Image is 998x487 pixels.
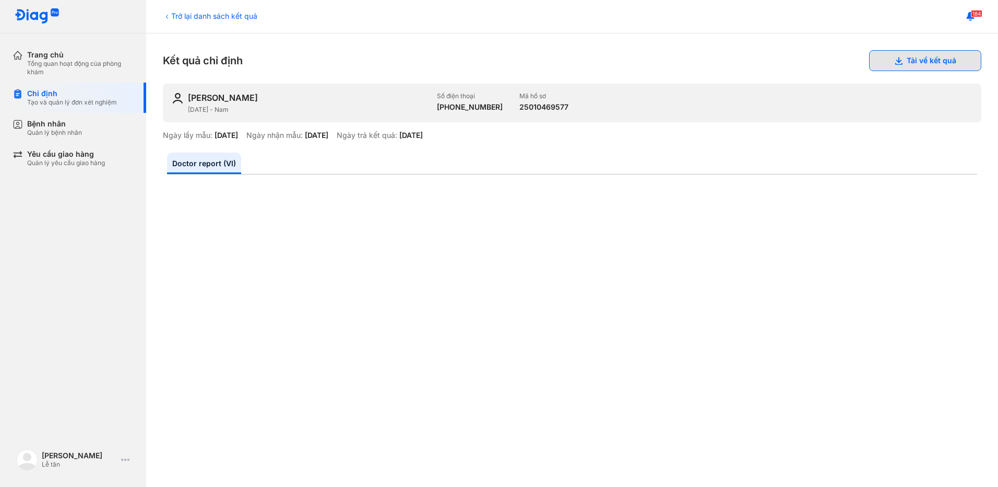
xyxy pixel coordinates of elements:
div: Tổng quan hoạt động của phòng khám [27,60,134,76]
div: Bệnh nhân [27,119,82,129]
div: Trở lại danh sách kết quả [163,10,257,21]
div: Chỉ định [27,89,117,98]
div: [PERSON_NAME] [188,92,258,103]
div: Ngày trả kết quả: [337,131,397,140]
div: [PERSON_NAME] [42,451,117,460]
div: Yêu cầu giao hàng [27,149,105,159]
div: Số điện thoại [437,92,503,100]
div: Quản lý yêu cầu giao hàng [27,159,105,167]
div: [PHONE_NUMBER] [437,102,503,112]
span: 184 [971,10,982,17]
button: Tải về kết quả [869,50,981,71]
img: logo [15,8,60,25]
div: Quản lý bệnh nhân [27,129,82,137]
div: Mã hồ sơ [519,92,568,100]
div: Lễ tân [42,460,117,469]
div: Trang chủ [27,50,134,60]
div: [DATE] [305,131,328,140]
div: [DATE] [399,131,423,140]
div: Kết quả chỉ định [163,50,981,71]
div: Tạo và quản lý đơn xét nghiệm [27,98,117,107]
div: Ngày lấy mẫu: [163,131,212,140]
img: logo [17,449,38,470]
div: [DATE] - Nam [188,106,429,114]
img: user-icon [171,92,184,105]
div: 25010469577 [519,102,568,112]
a: Doctor report (VI) [167,153,241,174]
div: Ngày nhận mẫu: [246,131,303,140]
div: [DATE] [215,131,238,140]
